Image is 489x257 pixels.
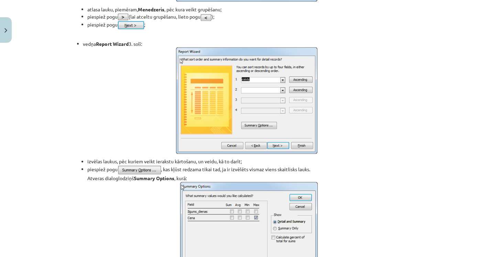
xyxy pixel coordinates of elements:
[87,21,411,37] li: piespiež pogu ;
[138,6,164,12] strong: Menedzeris
[4,28,7,33] img: icon-close-lesson-0947bae3869378f0d4975bcd49f059093ad1ed9edebbc8119c70593378902aed.svg
[96,41,129,47] strong: Report Wizard
[87,13,411,21] li: piespiež pogu (lai atceltu grupēšanu, lieto pogu );
[134,175,174,182] strong: Summary Options
[87,6,411,13] li: atlasa lauku, piemēram, , pēc kura veikt grupēšanu;
[87,158,411,165] li: izvēlas laukus, pēc kuriem veikt ierakstu kārtošanu, un veidu, kā to darīt;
